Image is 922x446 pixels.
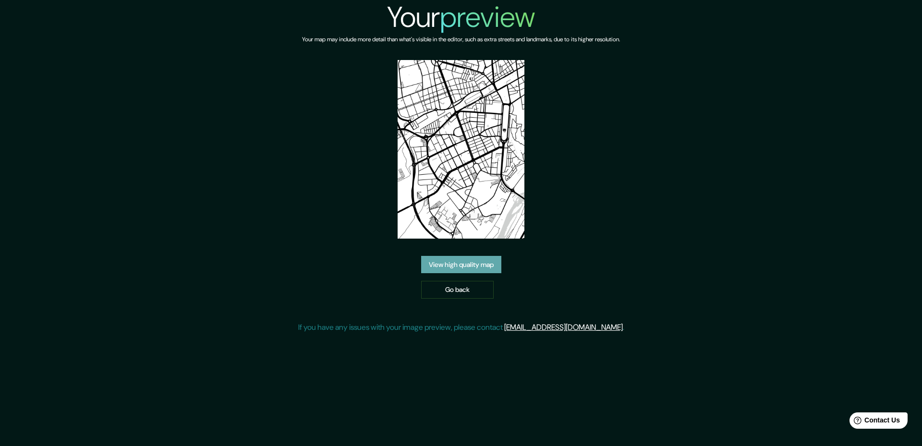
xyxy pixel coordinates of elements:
[398,60,524,239] img: created-map-preview
[421,256,501,274] a: View high quality map
[302,35,620,45] h6: Your map may include more detail than what's visible in the editor, such as extra streets and lan...
[837,409,911,435] iframe: Help widget launcher
[421,281,494,299] a: Go back
[298,322,624,333] p: If you have any issues with your image preview, please contact .
[504,322,623,332] a: [EMAIL_ADDRESS][DOMAIN_NAME]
